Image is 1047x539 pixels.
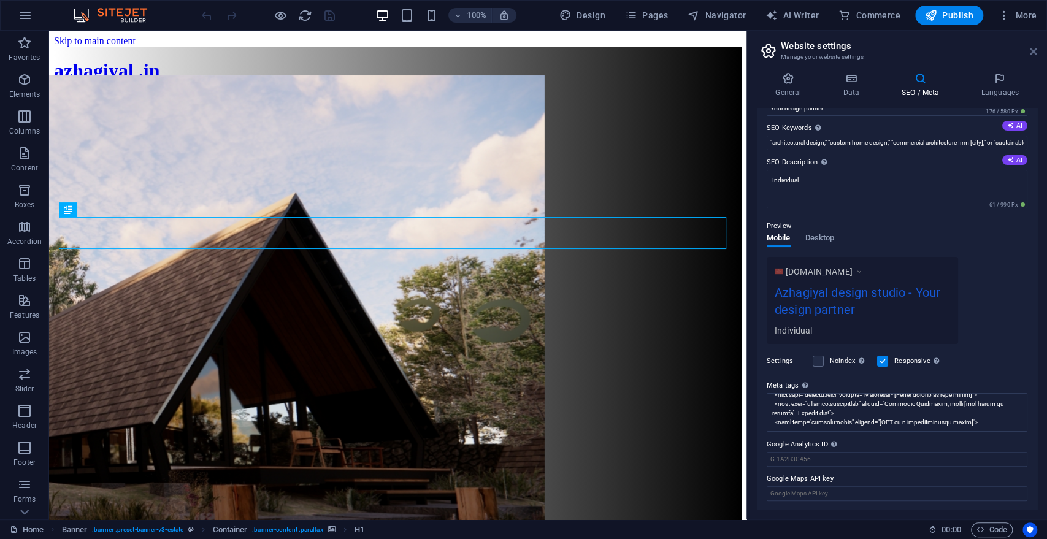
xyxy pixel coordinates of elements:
span: Mobile [767,231,791,248]
p: Slider [15,384,34,394]
span: More [998,9,1037,21]
p: Footer [13,457,36,467]
button: More [993,6,1041,25]
button: SEO Keywords [1002,121,1027,131]
button: Code [971,522,1013,537]
span: Design [559,9,605,21]
span: Commerce [838,9,900,21]
span: Click to select. Double-click to edit [355,522,364,537]
span: Desktop [805,231,835,248]
img: Editor Logo [71,8,163,23]
span: Publish [925,9,973,21]
h4: SEO / Meta [883,72,962,98]
span: Code [976,522,1007,537]
span: 00 00 [942,522,961,537]
h4: Languages [962,72,1037,98]
span: 176 / 580 Px [983,107,1027,116]
i: This element contains a background [328,526,336,533]
button: Commerce [834,6,905,25]
label: Settings [767,354,807,369]
i: Reload page [298,9,312,23]
div: Azhagiyal design studio - Your design partner [775,283,950,324]
button: Pages [620,6,673,25]
p: Features [10,310,39,320]
span: 61 / 990 Px [986,201,1027,209]
button: Design [554,6,610,25]
div: Design (Ctrl+Alt+Y) [554,6,610,25]
button: Click here to leave preview mode and continue editing [273,8,288,23]
i: This element is a customizable preset [188,526,194,533]
a: Skip to main content [5,5,86,15]
button: Usercentrics [1022,522,1037,537]
p: Columns [9,126,40,136]
p: Boxes [15,200,35,210]
label: SEO Keywords [767,121,1027,136]
button: Navigator [683,6,751,25]
input: G-1A2B3C456 [767,452,1027,467]
button: Publish [915,6,983,25]
button: 100% [448,8,492,23]
span: . banner-content .parallax [252,522,323,537]
button: SEO Description [1002,155,1027,165]
p: Elements [9,90,40,99]
p: Tables [13,273,36,283]
input: Google Maps API key... [767,486,1027,501]
a: Click to cancel selection. Double-click to open Pages [10,522,44,537]
h2: Website settings [781,40,1037,52]
nav: breadcrumb [62,522,364,537]
p: Favorites [9,53,40,63]
p: Accordion [7,237,42,247]
span: Click to select. Double-click to edit [213,522,247,537]
h4: General [757,72,824,98]
label: Google Analytics ID [767,437,1027,452]
span: : [950,525,952,534]
span: [DOMAIN_NAME] [786,266,853,278]
button: reload [297,8,312,23]
input: Slogan... [767,101,1027,116]
label: Responsive [894,354,943,369]
label: Noindex [830,354,870,369]
span: Pages [625,9,668,21]
span: Click to select. Double-click to edit [62,522,88,537]
p: Preview [767,219,791,234]
p: Forms [13,494,36,504]
span: Navigator [688,9,746,21]
img: ALLOGO2-dlFOuVzXgq1-GtNXnCkiMA-ix-KgXZrY99QDH20txt4qQ.png [775,267,783,275]
button: AI Writer [761,6,824,25]
h6: Session time [929,522,961,537]
h6: 100% [467,8,486,23]
div: Individual [775,324,950,337]
h4: Data [824,72,883,98]
span: AI Writer [765,9,819,21]
p: Header [12,421,37,430]
label: SEO Description [767,155,1027,170]
span: . banner .preset-banner-v3-estate [92,522,183,537]
p: Images [12,347,37,357]
label: Google Maps API key [767,472,1027,486]
div: Preview [767,234,834,257]
label: Meta tags [767,378,1027,393]
h3: Manage your website settings [781,52,1013,63]
p: Content [11,163,38,173]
